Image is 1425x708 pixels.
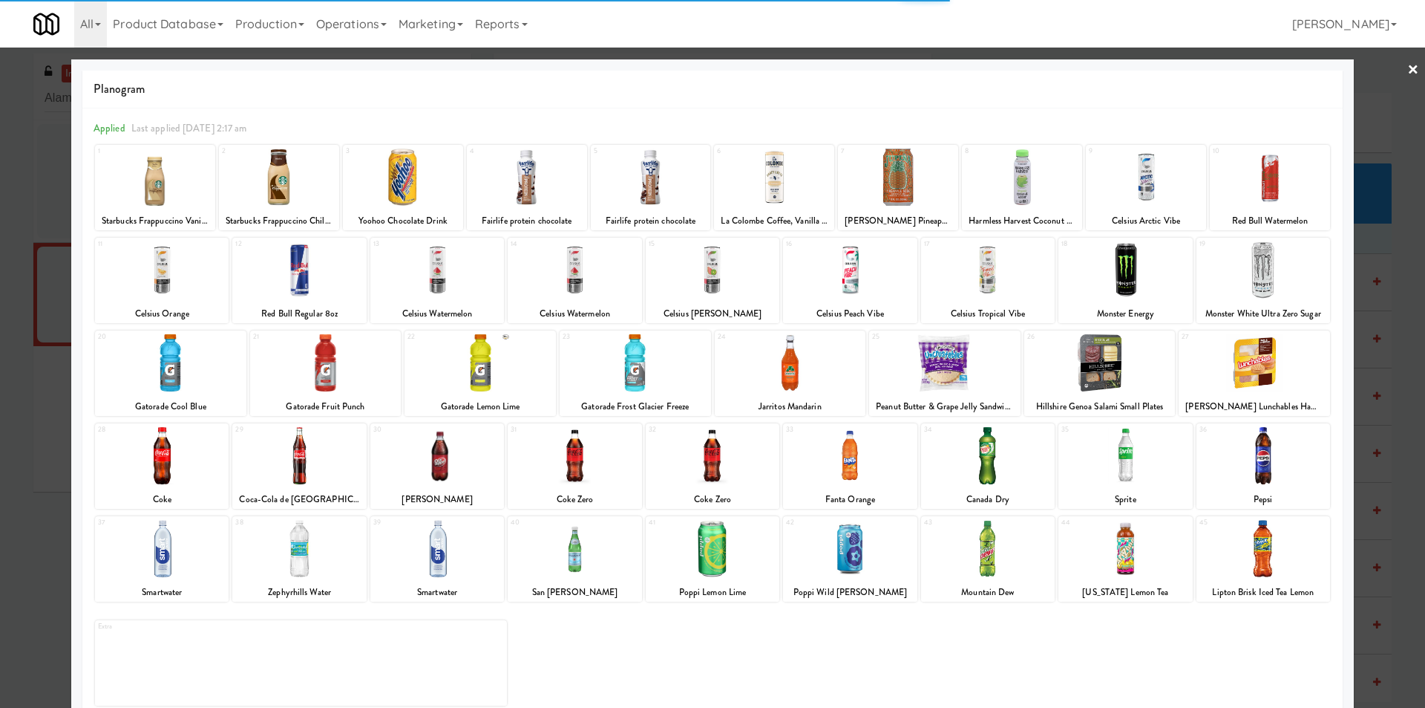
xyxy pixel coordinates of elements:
[1058,423,1192,509] div: 35Sprite
[235,516,299,529] div: 38
[95,397,246,416] div: Gatorade Cool Blue
[95,423,229,509] div: 28Coke
[1179,397,1330,416] div: [PERSON_NAME] Lunchables Ham & [PERSON_NAME] with Crackers #522
[1061,583,1190,602] div: [US_STATE] Lemon Tea
[923,305,1052,323] div: Celsius Tropical Vibe
[962,145,1082,230] div: 8Harmless Harvest Coconut Water 10oz
[98,145,155,157] div: 1
[562,397,709,416] div: Gatorade Frost Glacier Freeze
[1024,331,1176,416] div: 26Hillshire Genoa Salami Small Plates
[717,397,864,416] div: Jarritos Mandarin
[95,490,229,509] div: Coke
[508,583,641,602] div: San [PERSON_NAME]
[1181,397,1328,416] div: [PERSON_NAME] Lunchables Ham & [PERSON_NAME] with Crackers #522
[235,423,299,436] div: 29
[921,583,1055,602] div: Mountain Dew
[253,331,326,343] div: 21
[921,490,1055,509] div: Canada Dry
[404,397,556,416] div: Gatorade Lemon Lime
[646,423,779,509] div: 32Coke Zero
[370,516,504,602] div: 39Smartwater
[869,397,1021,416] div: Peanut Butter & Grape Jelly Sandwich, [PERSON_NAME] Uncrustables
[785,305,914,323] div: Celsius Peach Vibe
[346,145,403,157] div: 3
[1058,305,1192,323] div: Monster Energy
[924,238,988,250] div: 17
[343,145,463,230] div: 3Yoohoo Chocolate Drink
[343,212,463,230] div: Yoohoo Chocolate Drink
[370,583,504,602] div: Smartwater
[648,305,777,323] div: Celsius [PERSON_NAME]
[95,620,507,706] div: Extra
[646,238,779,323] div: 15Celsius [PERSON_NAME]
[95,238,229,323] div: 11Celsius Orange
[1199,490,1328,509] div: Pepsi
[97,212,213,230] div: Starbucks Frappuccino Vanilla Coffee
[98,331,171,343] div: 20
[508,305,641,323] div: Celsius Watermelon
[373,305,502,323] div: Celsius Watermelon
[469,212,585,230] div: Fairlife protein chocolate
[232,423,366,509] div: 29Coca-Cola de [GEOGRAPHIC_DATA]
[841,145,898,157] div: 7
[373,423,437,436] div: 30
[923,583,1052,602] div: Mountain Dew
[510,583,639,602] div: San [PERSON_NAME]
[97,490,226,509] div: Coke
[783,305,917,323] div: Celsius Peach Vibe
[964,212,1080,230] div: Harmless Harvest Coconut Water 10oz
[649,423,712,436] div: 32
[1196,423,1330,509] div: 36Pepsi
[648,583,777,602] div: Poppi Lemon Lime
[923,490,1052,509] div: Canada Dry
[131,121,247,135] span: Last applied [DATE] 2:17 am
[219,212,339,230] div: Starbucks Frappuccino Chilled Mocha Coffee Drink
[649,238,712,250] div: 15
[1196,490,1330,509] div: Pepsi
[593,212,709,230] div: Fairlife protein chocolate
[1058,583,1192,602] div: [US_STATE] Lemon Tea
[232,305,366,323] div: Red Bull Regular 8oz
[510,490,639,509] div: Coke Zero
[1027,331,1100,343] div: 26
[467,145,587,230] div: 4Fairlife protein chocolate
[715,331,866,416] div: 24Jarritos Mandarin
[921,305,1055,323] div: Celsius Tropical Vibe
[646,490,779,509] div: Coke Zero
[235,583,364,602] div: Zephyrhills Water
[95,212,215,230] div: Starbucks Frappuccino Vanilla Coffee
[560,397,711,416] div: Gatorade Frost Glacier Freeze
[1199,423,1263,436] div: 36
[95,516,229,602] div: 37Smartwater
[250,397,402,416] div: Gatorade Fruit Punch
[1061,305,1190,323] div: Monster Energy
[921,516,1055,602] div: 43Mountain Dew
[370,490,504,509] div: [PERSON_NAME]
[232,516,366,602] div: 38Zephyrhills Water
[94,78,1331,100] span: Planogram
[97,397,244,416] div: Gatorade Cool Blue
[373,238,437,250] div: 13
[370,423,504,509] div: 30[PERSON_NAME]
[97,583,226,602] div: Smartwater
[783,490,917,509] div: Fanta Orange
[407,397,554,416] div: Gatorade Lemon Lime
[714,212,834,230] div: La Colombe Coffee, Vanilla Draft
[370,305,504,323] div: Celsius Watermelon
[95,331,246,416] div: 20Gatorade Cool Blue
[1088,212,1204,230] div: Celsius Arctic Vibe
[373,516,437,529] div: 39
[718,331,790,343] div: 24
[715,397,866,416] div: Jarritos Mandarin
[345,212,461,230] div: Yoohoo Chocolate Drink
[1058,238,1192,323] div: 18Monster Energy
[508,423,641,509] div: 31Coke Zero
[786,516,850,529] div: 42
[921,238,1055,323] div: 17Celsius Tropical Vibe
[924,423,988,436] div: 34
[470,145,527,157] div: 4
[1024,397,1176,416] div: Hillshire Genoa Salami Small Plates
[646,516,779,602] div: 41Poppi Lemon Lime
[510,305,639,323] div: Celsius Watermelon
[373,583,502,602] div: Smartwater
